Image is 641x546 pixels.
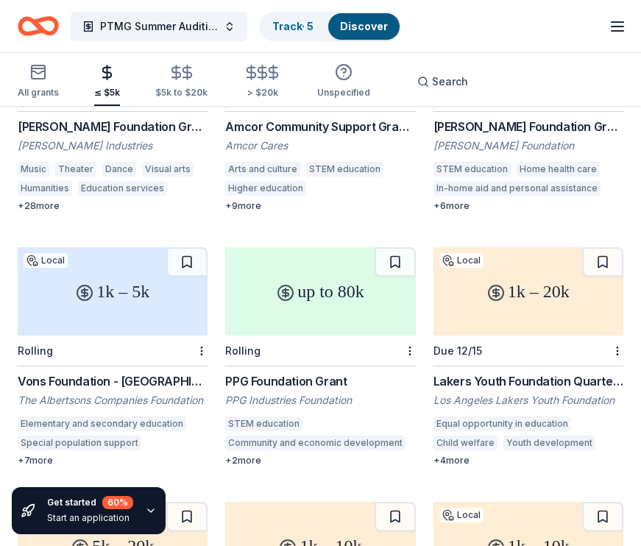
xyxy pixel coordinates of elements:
button: $5k to $20k [155,58,208,106]
span: PTMG Summer Audition Festival [100,18,218,35]
button: > $20k [243,58,282,106]
div: Unspecified [317,87,370,99]
div: + 9 more [225,200,415,212]
button: Track· 5Discover [259,12,401,41]
div: + 4 more [433,455,623,467]
button: Unspecified [317,57,370,106]
div: Education services [78,181,167,196]
div: Dance [102,162,136,177]
a: Discover [340,20,388,32]
div: In-home aid and personal assistance [433,181,601,196]
div: Rolling [18,344,53,357]
button: ≤ $5k [94,58,120,106]
div: 1k – 5k [18,247,208,336]
div: Rolling [225,344,261,357]
div: STEM education [433,162,511,177]
div: Amcor Community Support Grants [225,118,415,135]
div: Visual arts [142,162,194,177]
a: up to 80kRollingPPG Foundation GrantPPG Industries FoundationSTEM educationCommunity and economic... [225,247,415,467]
div: Vons Foundation - [GEOGRAPHIC_DATA][US_STATE] [18,372,208,390]
div: Start an application [47,512,133,524]
div: 1k – 20k [433,247,623,336]
a: Home [18,9,59,43]
div: Home health care [517,162,600,177]
div: Local [439,508,484,522]
span: Search [432,73,468,91]
div: Theater [55,162,96,177]
div: [PERSON_NAME] Foundation Grant [18,118,208,135]
div: $5k to $20k [155,87,208,99]
div: + 28 more [18,200,208,212]
div: Get started [47,496,133,509]
div: Local [24,253,68,268]
div: + 6 more [433,200,623,212]
div: Elementary and secondary education [18,416,186,431]
div: Due 12/15 [433,344,482,357]
div: Humanities [18,181,72,196]
div: [PERSON_NAME] Industries [18,138,208,153]
div: PPG Foundation Grant [225,372,415,390]
div: 60 % [102,496,133,509]
div: The Albertsons Companies Foundation [18,393,208,408]
div: Community and economic development [225,436,406,450]
div: Lakers Youth Foundation Quarterly Grants [433,372,623,390]
button: PTMG Summer Audition Festival [71,12,247,41]
div: + 2 more [225,455,415,467]
div: up to 80k [225,247,415,336]
div: All grants [18,87,59,99]
div: Higher education [225,181,306,196]
div: PPG Industries Foundation [225,393,415,408]
div: > $20k [243,87,282,99]
div: Amcor Cares [225,138,415,153]
div: [PERSON_NAME] Foundation Grant [433,118,623,135]
a: 1k – 5kLocalRollingVons Foundation - [GEOGRAPHIC_DATA][US_STATE]The Albertsons Companies Foundati... [18,247,208,467]
div: Special population support [18,436,141,450]
button: Search [406,67,480,96]
div: [PERSON_NAME] Foundation [433,138,623,153]
button: All grants [18,57,59,106]
a: 1k – 20kLocalDue 12/15Lakers Youth Foundation Quarterly GrantsLos Angeles Lakers Youth Foundation... [433,247,623,467]
div: Child welfare [433,436,497,450]
div: + 7 more [18,455,208,467]
div: Music [18,162,49,177]
div: Youth development [503,436,595,450]
div: Arts and culture [225,162,300,177]
a: Track· 5 [272,20,314,32]
div: STEM education [306,162,383,177]
div: ≤ $5k [94,87,120,99]
div: Local [439,253,484,268]
div: Los Angeles Lakers Youth Foundation [433,393,623,408]
div: Equal opportunity in education [433,416,571,431]
div: STEM education [225,416,302,431]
